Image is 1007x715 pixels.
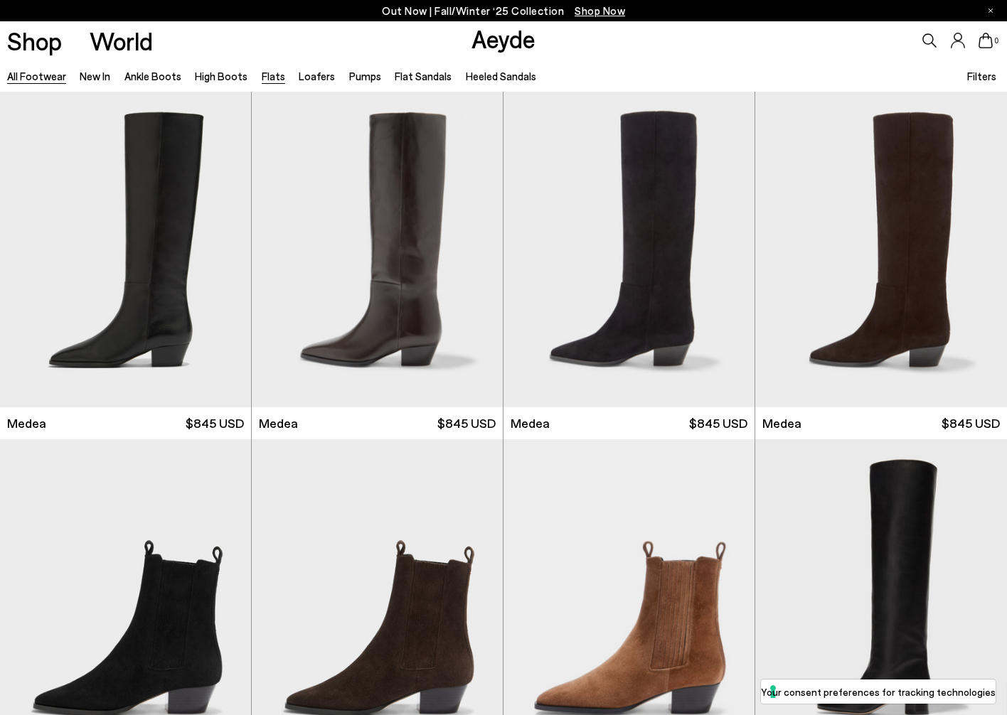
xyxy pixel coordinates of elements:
[503,407,755,439] a: Medea $845 USD
[252,92,503,407] img: Medea Knee-High Boots
[511,414,550,432] span: Medea
[967,70,996,82] span: Filters
[755,92,1007,407] div: 1 / 6
[503,92,755,407] div: 1 / 6
[689,414,747,432] span: $845 USD
[90,28,153,53] a: World
[942,414,1000,432] span: $845 USD
[761,679,996,704] button: Your consent preferences for tracking technologies
[466,70,536,82] a: Heeled Sandals
[761,684,996,699] label: Your consent preferences for tracking technologies
[252,92,503,407] a: Next slide Previous slide
[395,70,452,82] a: Flat Sandals
[259,414,298,432] span: Medea
[755,407,1007,439] a: Medea $845 USD
[124,70,181,82] a: Ankle Boots
[7,414,46,432] span: Medea
[186,414,244,432] span: $845 USD
[755,92,1007,407] img: Medea Suede Knee-High Boots
[349,70,381,82] a: Pumps
[503,92,755,407] img: Medea Suede Knee-High Boots
[252,407,503,439] a: Medea $845 USD
[762,414,801,432] span: Medea
[471,23,536,53] a: Aeyde
[299,70,335,82] a: Loafers
[80,70,110,82] a: New In
[195,70,247,82] a: High Boots
[382,2,625,20] p: Out Now | Fall/Winter ‘25 Collection
[262,70,285,82] a: Flats
[7,28,62,53] a: Shop
[7,70,66,82] a: All Footwear
[575,4,625,17] span: Navigate to /collections/new-in
[993,37,1000,45] span: 0
[503,92,755,407] a: Next slide Previous slide
[755,92,1007,407] a: Next slide Previous slide
[437,414,496,432] span: $845 USD
[979,33,993,48] a: 0
[252,92,503,407] div: 1 / 6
